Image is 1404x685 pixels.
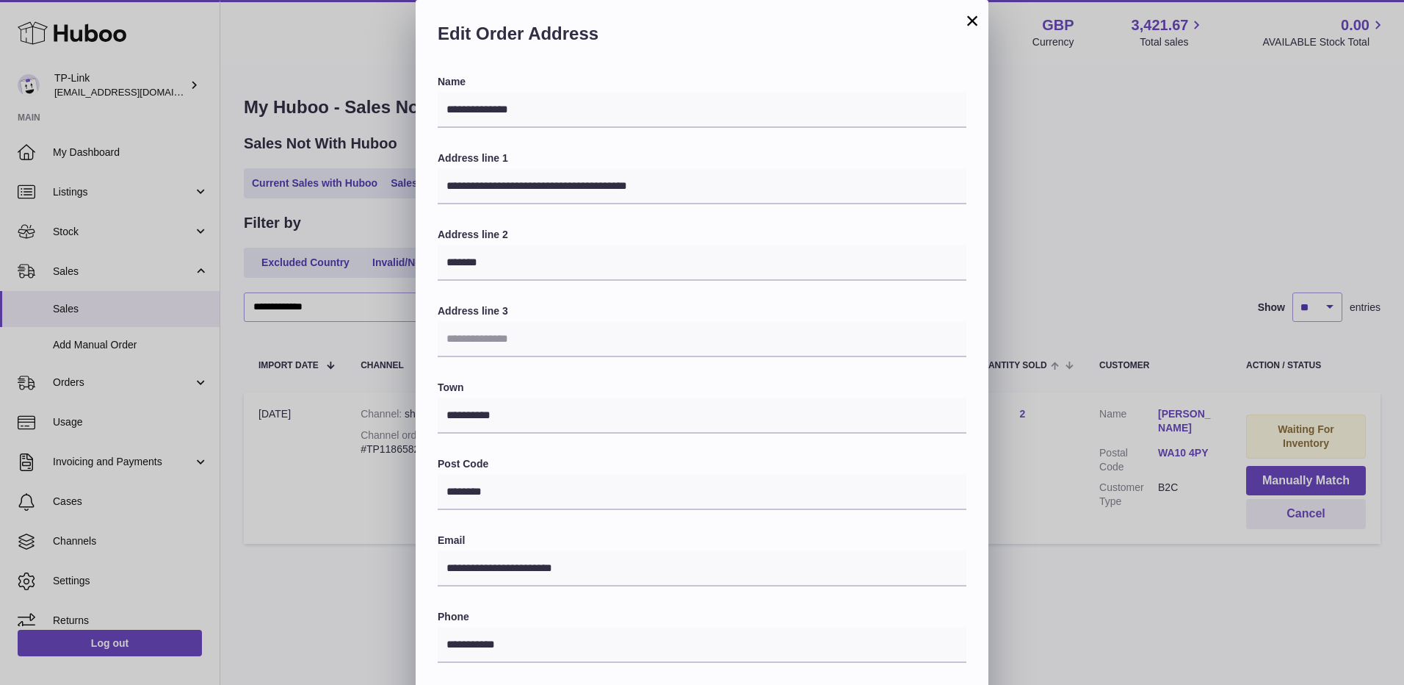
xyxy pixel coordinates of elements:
[438,304,966,318] label: Address line 3
[438,381,966,395] label: Town
[438,75,966,89] label: Name
[438,610,966,624] label: Phone
[438,457,966,471] label: Post Code
[438,228,966,242] label: Address line 2
[963,12,981,29] button: ×
[438,22,966,53] h2: Edit Order Address
[438,534,966,548] label: Email
[438,151,966,165] label: Address line 1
